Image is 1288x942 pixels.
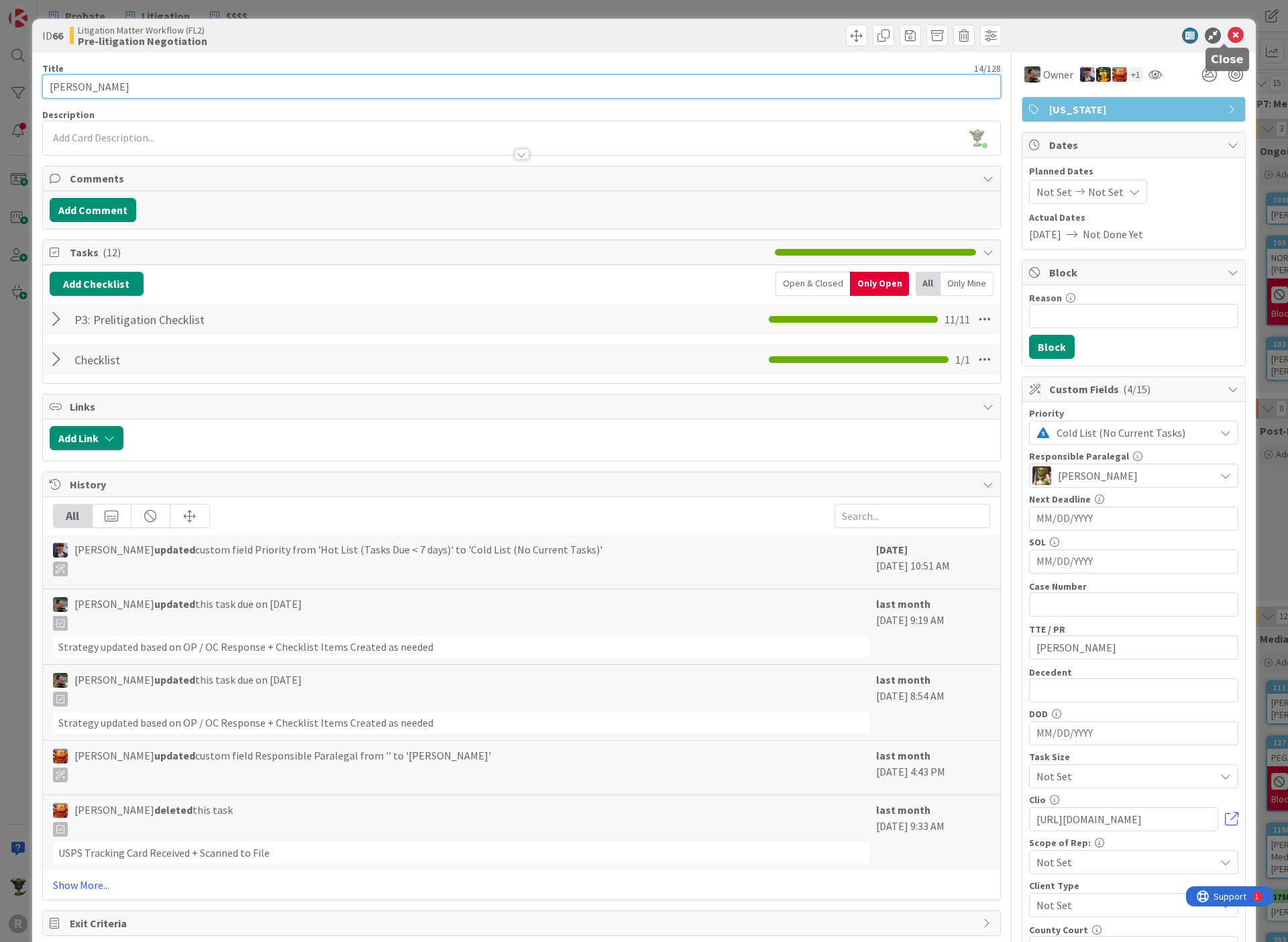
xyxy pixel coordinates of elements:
[53,673,68,688] img: MW
[78,36,207,46] b: Pre-litigation Negotiation
[1029,211,1238,225] span: Actual Dates
[70,399,976,415] span: Links
[1024,66,1040,83] img: MW
[1058,468,1138,484] span: [PERSON_NAME]
[1049,264,1221,280] span: Block
[154,803,193,817] b: deleted
[876,673,930,686] b: last month
[1032,466,1051,485] img: DG
[1029,452,1238,461] div: Responsible Paralegal
[70,476,976,492] span: History
[78,25,207,36] span: Litigation Matter Workflow (FL2)
[1128,67,1143,82] div: + 1
[1088,184,1124,200] span: Not Set
[70,5,73,16] div: 1
[52,29,63,42] b: 66
[53,749,68,764] img: KA
[1029,226,1061,242] span: [DATE]
[74,596,302,631] span: [PERSON_NAME] this task due on [DATE]
[70,307,372,331] input: Add Checklist...
[1043,66,1073,83] span: Owner
[1029,537,1238,547] div: SOL
[53,543,68,558] img: ML
[50,198,136,222] button: Add Comment
[53,597,68,612] img: MW
[1036,767,1208,786] span: Not Set
[50,426,123,450] button: Add Link
[68,62,1001,74] div: 14 / 128
[1036,896,1208,914] span: Not Set
[28,2,61,18] span: Support
[1029,580,1087,592] label: Case Number
[876,749,930,762] b: last month
[1029,752,1238,762] div: Task Size
[876,543,908,556] b: [DATE]
[1049,381,1221,397] span: Custom Fields
[154,749,195,762] b: updated
[1029,881,1238,890] div: Client Type
[1036,722,1231,745] input: MM/DD/YYYY
[53,712,869,733] div: Strategy updated based on OP / OC Response + Checklist Items Created as needed
[103,246,121,259] span: ( 12 )
[835,504,990,528] input: Search...
[775,272,850,296] div: Open & Closed
[945,311,970,327] span: 11 / 11
[53,877,990,893] a: Show More...
[1083,226,1143,242] span: Not Done Yet
[1211,53,1244,66] h5: Close
[955,352,970,368] span: 1 / 1
[154,673,195,686] b: updated
[1096,67,1111,82] img: MR
[74,747,491,782] span: [PERSON_NAME] custom field Responsible Paralegal from '' to '[PERSON_NAME]'
[70,348,372,372] input: Add Checklist...
[154,543,195,556] b: updated
[53,803,68,818] img: KA
[1049,137,1221,153] span: Dates
[1080,67,1095,82] img: ML
[74,802,233,837] span: [PERSON_NAME] this task
[1029,409,1238,418] div: Priority
[850,272,909,296] div: Only Open
[1029,335,1075,359] button: Block
[42,62,64,74] label: Title
[42,74,1001,99] input: type card name here...
[70,244,768,260] span: Tasks
[967,128,986,147] img: jZg0EwA0np9Gq80Trytt88zaufK6fxCf.jpg
[53,842,869,863] div: USPS Tracking Card Received + Scanned to File
[876,802,990,863] div: [DATE] 9:33 AM
[1029,623,1065,635] label: TTE / PR
[70,170,976,187] span: Comments
[50,272,144,296] button: Add Checklist
[1112,67,1127,82] img: KA
[1029,838,1238,847] div: Scope of Rep:
[1057,423,1208,442] span: Cold List (No Current Tasks)
[1029,924,1088,936] label: County Court
[53,636,869,658] div: Strategy updated based on OP / OC Response + Checklist Items Created as needed
[54,505,93,527] div: All
[1029,709,1238,719] div: DOD
[1036,853,1208,872] span: Not Set
[941,272,994,296] div: Only Mine
[70,915,976,931] span: Exit Criteria
[1036,550,1231,573] input: MM/DD/YYYY
[1123,382,1150,396] span: ( 4/15 )
[1049,101,1221,117] span: [US_STATE]
[1036,184,1072,200] span: Not Set
[1029,292,1062,304] label: Reason
[154,597,195,611] b: updated
[1036,507,1231,530] input: MM/DD/YYYY
[876,747,990,788] div: [DATE] 4:43 PM
[42,109,95,121] span: Description
[876,596,990,658] div: [DATE] 9:19 AM
[1029,795,1238,804] div: Clio
[1029,494,1238,504] div: Next Deadline
[74,672,302,706] span: [PERSON_NAME] this task due on [DATE]
[916,272,941,296] div: All
[1029,666,1072,678] label: Decedent
[876,541,990,582] div: [DATE] 10:51 AM
[876,672,990,733] div: [DATE] 8:54 AM
[876,803,930,817] b: last month
[1029,164,1238,178] span: Planned Dates
[876,597,930,611] b: last month
[74,541,602,576] span: [PERSON_NAME] custom field Priority from 'Hot List (Tasks Due < 7 days)' to 'Cold List (No Curren...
